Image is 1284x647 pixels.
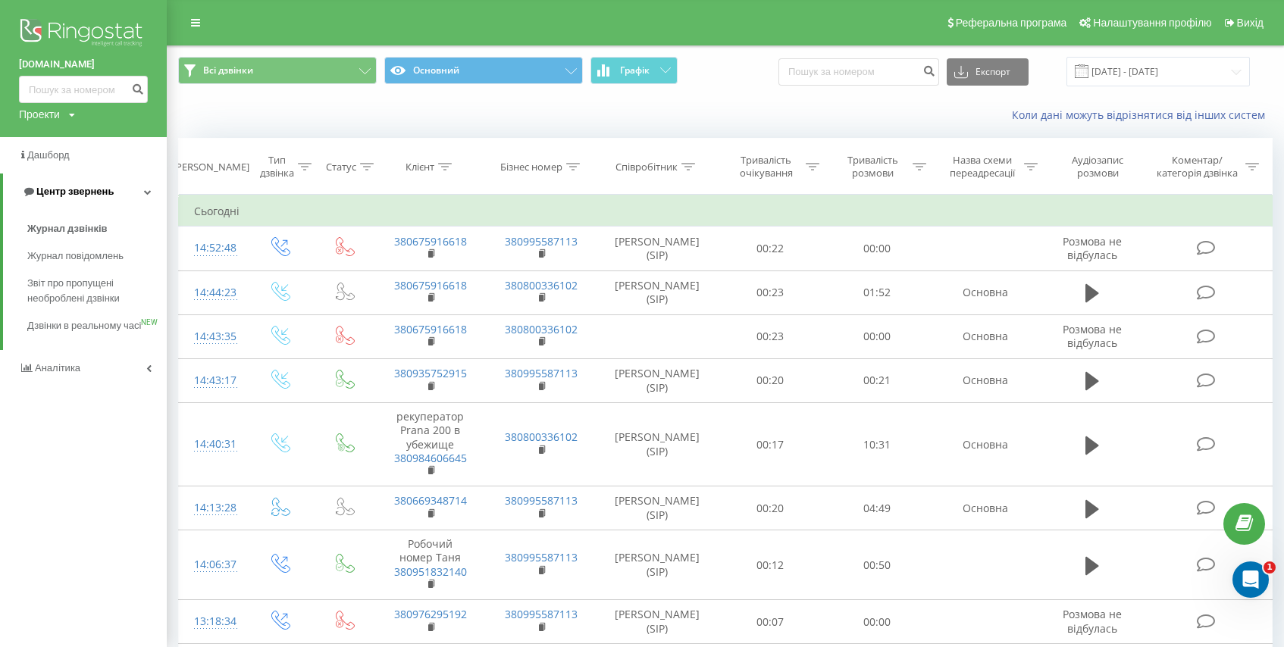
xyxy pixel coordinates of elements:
[375,530,487,600] td: Робочий номер Таня
[394,278,467,292] a: 380675916618
[597,486,717,530] td: [PERSON_NAME] (SIP)
[394,493,467,508] a: 380669348714
[823,486,930,530] td: 04:49
[19,57,148,72] a: [DOMAIN_NAME]
[27,242,167,270] a: Журнал повідомлень
[27,270,167,312] a: Звіт про пропущені необроблені дзвінки
[716,227,823,270] td: 00:22
[194,607,232,636] div: 13:18:34
[597,530,717,600] td: [PERSON_NAME] (SIP)
[716,486,823,530] td: 00:20
[505,322,578,336] a: 380800336102
[823,530,930,600] td: 00:50
[778,58,939,86] input: Пошук за номером
[597,600,717,644] td: [PERSON_NAME] (SIP)
[19,76,148,103] input: Пошук за номером
[590,57,678,84] button: Графік
[194,366,232,395] div: 14:43:17
[731,154,803,180] div: Тривалість очікування
[716,600,823,644] td: 00:07
[505,278,578,292] a: 380800336102
[930,314,1041,358] td: Основна
[194,278,232,308] div: 14:44:23
[27,149,70,161] span: Дашборд
[179,196,1273,227] td: Сьогодні
[823,314,930,358] td: 00:00
[716,530,823,600] td: 00:12
[505,234,578,248] a: 380995587113
[194,493,232,523] div: 14:13:28
[1237,17,1264,29] span: Вихід
[1055,154,1140,180] div: Аудіозапис розмови
[823,403,930,486] td: 10:31
[375,403,487,486] td: рекуператор Рrana 200 в убежище
[823,270,930,314] td: 01:52
[505,550,578,564] a: 380995587113
[716,358,823,402] td: 00:20
[597,358,717,402] td: [PERSON_NAME] (SIP)
[505,493,578,508] a: 380995587113
[500,161,562,173] div: Бізнес номер
[716,270,823,314] td: 00:23
[1063,607,1122,635] span: Розмова не відбулась
[597,270,717,314] td: [PERSON_NAME] (SIP)
[837,154,909,180] div: Тривалість розмови
[194,322,232,352] div: 14:43:35
[406,161,434,173] div: Клієнт
[326,161,356,173] div: Статус
[27,312,167,339] a: Дзвінки в реальному часіNEW
[27,248,124,264] span: Журнал повідомлень
[956,17,1067,29] span: Реферальна програма
[394,564,467,579] a: 380951832140
[27,215,167,242] a: Журнал дзвінків
[930,270,1041,314] td: Основна
[19,107,60,122] div: Проекти
[930,358,1041,402] td: Основна
[1063,322,1122,350] span: Розмова не відбулась
[1093,17,1211,29] span: Налаштування профілю
[944,154,1020,180] div: Назва схеми переадресації
[615,161,678,173] div: Співробітник
[1012,108,1273,122] a: Коли дані можуть відрізнятися вiд інших систем
[505,430,578,444] a: 380800336102
[260,154,294,180] div: Тип дзвінка
[394,366,467,380] a: 380935752915
[27,318,141,333] span: Дзвінки в реальному часі
[394,234,467,248] a: 380675916618
[823,600,930,644] td: 00:00
[203,64,253,77] span: Всі дзвінки
[505,607,578,621] a: 380995587113
[27,276,159,306] span: Звіт про пропущені необроблені дзвінки
[36,186,114,197] span: Центр звернень
[597,227,717,270] td: [PERSON_NAME] (SIP)
[620,65,650,76] span: Графік
[1232,561,1269,598] iframe: Intercom live chat
[947,58,1029,86] button: Експорт
[1153,154,1242,180] div: Коментар/категорія дзвінка
[3,173,167,210] a: Центр звернень
[19,15,148,53] img: Ringostat logo
[178,57,377,84] button: Всі дзвінки
[930,486,1041,530] td: Основна
[716,314,823,358] td: 00:23
[1063,234,1122,262] span: Розмова не відбулась
[823,358,930,402] td: 00:21
[823,227,930,270] td: 00:00
[194,233,232,263] div: 14:52:48
[394,322,467,336] a: 380675916618
[194,430,232,459] div: 14:40:31
[27,221,108,236] span: Журнал дзвінків
[394,607,467,621] a: 380976295192
[505,366,578,380] a: 380995587113
[1264,561,1276,574] span: 1
[173,161,249,173] div: [PERSON_NAME]
[930,403,1041,486] td: Основна
[394,451,467,465] a: 380984606645
[35,362,80,374] span: Аналiтика
[716,403,823,486] td: 00:17
[597,403,717,486] td: [PERSON_NAME] (SIP)
[194,550,232,580] div: 14:06:37
[384,57,583,84] button: Основний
